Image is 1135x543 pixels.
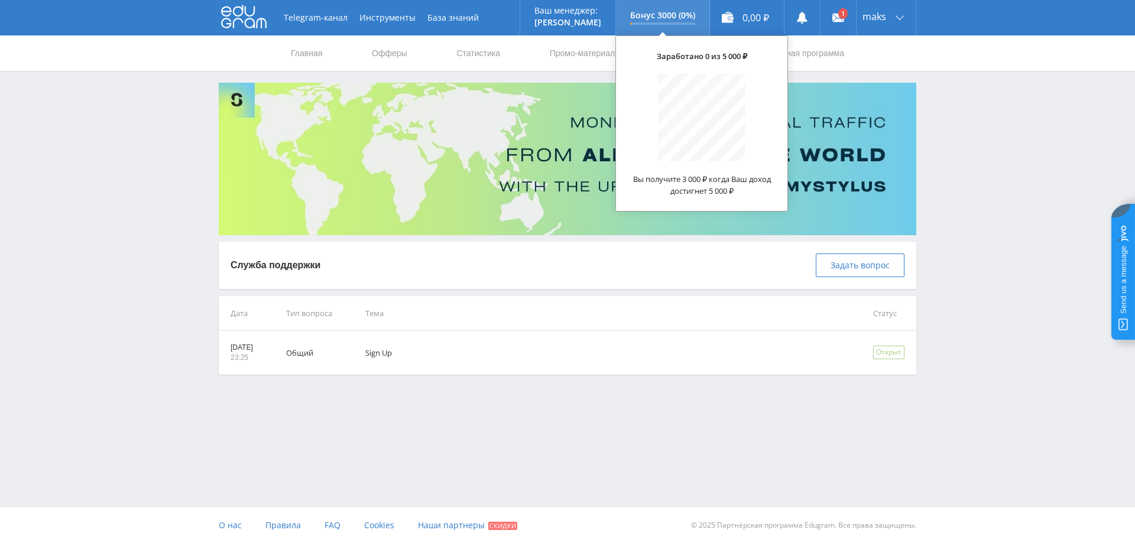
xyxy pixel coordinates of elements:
p: Вы получите 3 000 ₽ когда Ваш доход достигнет 5 000 ₽ [633,173,771,197]
span: Скидки [488,522,517,530]
div: Открыт [873,346,904,359]
td: Sign Up [349,331,857,375]
p: Заработано 0 из 5 000 ₽ [633,50,771,62]
p: [DATE] [231,343,253,353]
td: Статус [857,296,916,331]
p: Служба поддержки [231,259,320,272]
img: Banner [219,83,916,235]
span: Наши партнеры [418,519,485,531]
td: Тема [349,296,857,331]
p: 23:25 [231,353,253,363]
a: Наши партнеры Скидки [418,508,517,543]
td: Дата [219,296,270,331]
td: Тип вопроса [270,296,349,331]
a: Правила [265,508,301,543]
span: Правила [265,519,301,531]
a: Статистика [455,35,501,71]
span: maks [862,12,886,21]
button: Задать вопрос [816,253,904,277]
div: © 2025 Партнёрская программа Edugram. Все права защищены. [573,508,916,543]
a: FAQ [325,508,340,543]
span: Задать вопрос [831,261,890,270]
p: Бонус 3000 (0%) [630,11,695,20]
a: Главная [290,35,323,71]
span: О нас [219,519,242,531]
a: Промо-материалы [549,35,622,71]
a: Реферальная программа [745,35,845,71]
a: Cookies [364,508,394,543]
p: Ваш менеджер: [534,6,601,15]
p: [PERSON_NAME] [534,18,601,27]
span: Cookies [364,519,394,531]
a: О нас [219,508,242,543]
a: Офферы [371,35,408,71]
span: FAQ [325,519,340,531]
td: Общий [270,331,349,375]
